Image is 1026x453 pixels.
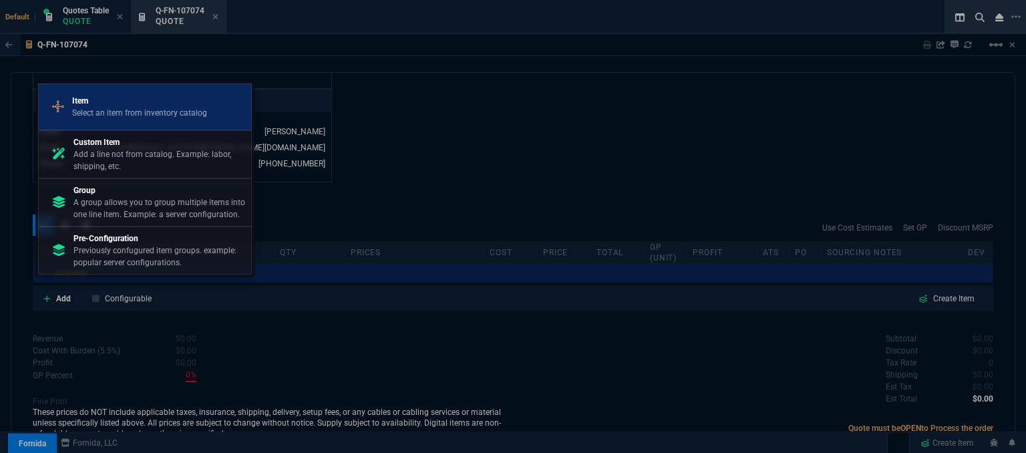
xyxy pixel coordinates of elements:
p: Previously confugured item groups. example: popular server configurations. [73,245,246,269]
p: Item [72,95,207,107]
p: A group allows you to group multiple items into one line item. Example: a server configuration. [73,196,246,220]
p: Pre-Configuration [73,233,246,245]
p: Group [73,184,246,196]
p: Add a line not from catalog. Example: labor, shipping, etc. [73,148,246,172]
p: Custom Item [73,136,246,148]
p: Select an item from inventory catalog [72,107,207,119]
